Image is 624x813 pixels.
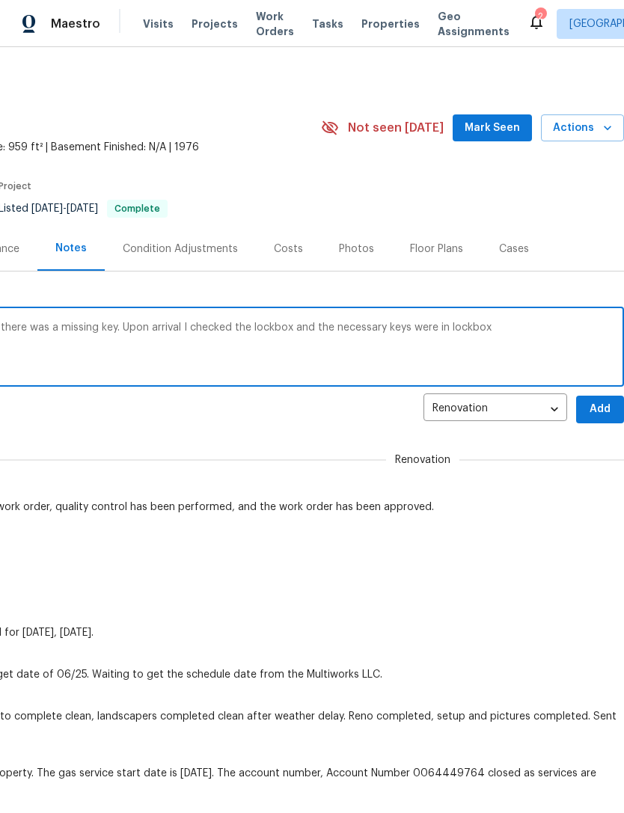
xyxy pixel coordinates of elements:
[453,114,532,142] button: Mark Seen
[192,16,238,31] span: Projects
[348,120,444,135] span: Not seen [DATE]
[361,16,420,31] span: Properties
[339,242,374,257] div: Photos
[312,19,343,29] span: Tasks
[55,241,87,256] div: Notes
[51,16,100,31] span: Maestro
[576,396,624,423] button: Add
[438,9,510,39] span: Geo Assignments
[423,391,567,428] div: Renovation
[553,119,612,138] span: Actions
[31,203,63,214] span: [DATE]
[541,114,624,142] button: Actions
[535,9,545,24] div: 2
[123,242,238,257] div: Condition Adjustments
[108,204,166,213] span: Complete
[499,242,529,257] div: Cases
[386,452,459,467] span: Renovation
[410,242,463,257] div: Floor Plans
[67,203,98,214] span: [DATE]
[588,400,612,419] span: Add
[274,242,303,257] div: Costs
[31,203,98,214] span: -
[465,119,520,138] span: Mark Seen
[256,9,294,39] span: Work Orders
[143,16,174,31] span: Visits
